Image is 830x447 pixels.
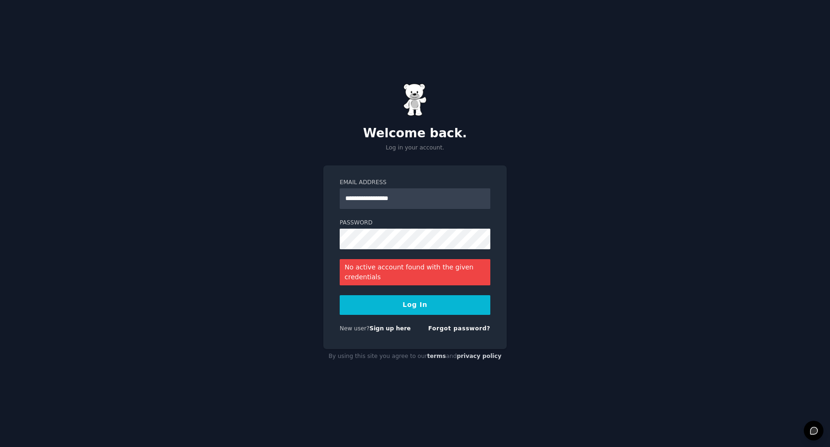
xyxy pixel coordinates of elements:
a: Forgot password? [428,325,490,332]
label: Email Address [340,179,490,187]
h2: Welcome back. [323,126,507,141]
a: privacy policy [457,353,502,359]
a: terms [427,353,446,359]
label: Password [340,219,490,227]
div: By using this site you agree to our and [323,349,507,364]
img: Gummy Bear [403,83,427,116]
span: New user? [340,325,370,332]
button: Log In [340,295,490,315]
p: Log in your account. [323,144,507,152]
div: No active account found with the given credentials [340,259,490,285]
a: Sign up here [370,325,411,332]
